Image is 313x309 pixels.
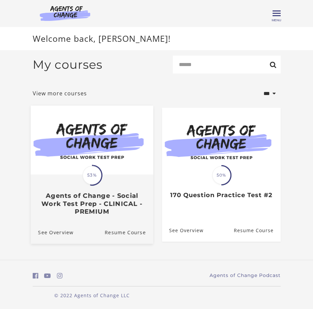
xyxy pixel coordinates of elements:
[83,166,101,185] span: 53%
[210,272,281,279] a: Agents of Change Podcast
[38,192,146,216] h3: Agents of Change - Social Work Test Prep - CLINICAL - PREMIUM
[33,32,281,45] p: Welcome back, [PERSON_NAME]!
[233,220,280,242] a: 170 Question Practice Test #2: Resume Course
[273,13,281,14] span: Toggle menu
[31,221,73,244] a: Agents of Change - Social Work Test Prep - CLINICAL - PREMIUM: See Overview
[33,292,151,299] p: © 2022 Agents of Change LLC
[273,9,281,18] button: Toggle menu Menu
[44,273,51,279] i: https://www.youtube.com/c/AgentsofChangeTestPrepbyMeaganMitchell (Open in a new window)
[104,221,153,244] a: Agents of Change - Social Work Test Prep - CLINICAL - PREMIUM: Resume Course
[33,273,38,279] i: https://www.facebook.com/groups/aswbtestprep (Open in a new window)
[33,89,87,97] a: View more courses
[272,18,281,22] span: Menu
[44,271,51,281] a: https://www.youtube.com/c/AgentsofChangeTestPrepbyMeaganMitchell (Open in a new window)
[57,271,63,281] a: https://www.instagram.com/agentsofchangeprep/ (Open in a new window)
[33,5,97,21] img: Agents of Change Logo
[33,271,38,281] a: https://www.facebook.com/groups/aswbtestprep (Open in a new window)
[169,191,273,199] h3: 170 Question Practice Test #2
[212,166,230,184] span: 50%
[162,220,204,242] a: 170 Question Practice Test #2: See Overview
[57,273,63,279] i: https://www.instagram.com/agentsofchangeprep/ (Open in a new window)
[33,58,102,72] h2: My courses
